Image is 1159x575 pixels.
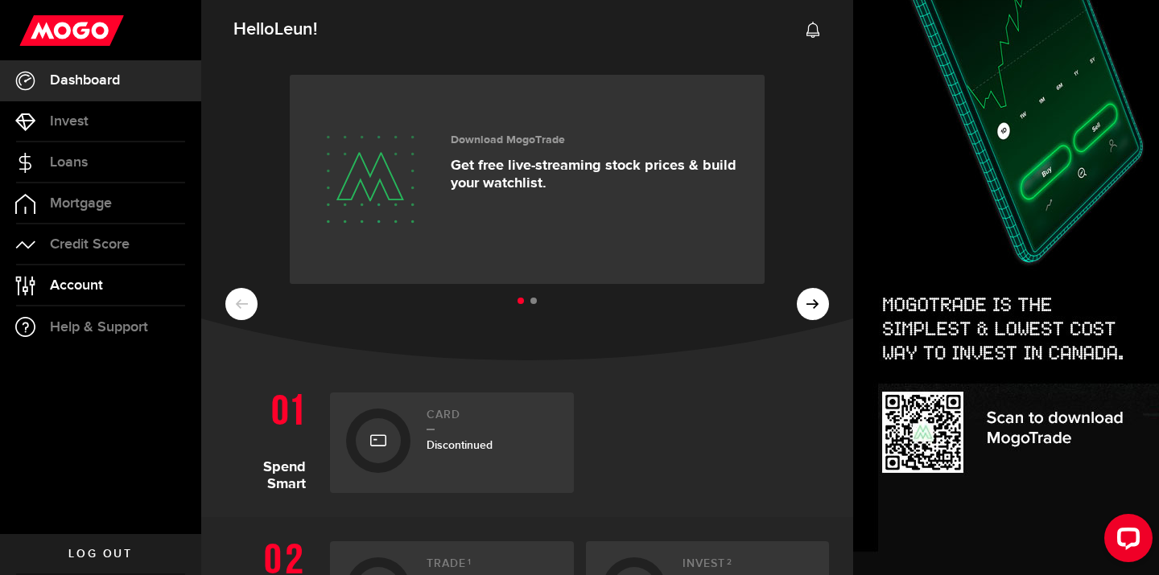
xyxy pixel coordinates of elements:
[274,18,313,40] span: Leun
[50,155,88,170] span: Loans
[1091,507,1159,575] iframe: LiveChat chat widget
[50,196,112,211] span: Mortgage
[50,237,130,252] span: Credit Score
[290,75,765,284] a: Download MogoTrade Get free live-streaming stock prices & build your watchlist.
[468,557,472,567] sup: 1
[727,557,732,567] sup: 2
[427,438,493,452] span: Discontinued
[50,278,103,293] span: Account
[50,114,89,129] span: Invest
[427,409,558,430] h2: Card
[451,133,740,147] h3: Download MogoTrade
[50,73,120,88] span: Dashboard
[451,157,740,192] p: Get free live-streaming stock prices & build your watchlist.
[225,384,318,493] h1: Spend Smart
[233,13,317,47] span: Hello !
[68,548,132,560] span: Log out
[330,392,574,493] a: CardDiscontinued
[50,320,148,335] span: Help & Support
